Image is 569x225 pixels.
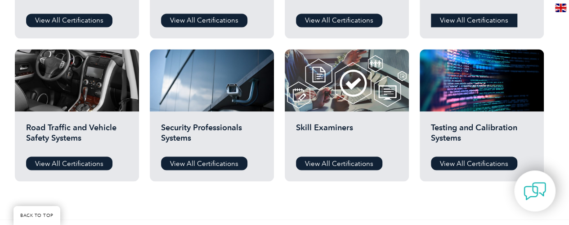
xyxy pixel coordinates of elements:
[26,14,112,27] a: View All Certifications
[296,14,382,27] a: View All Certifications
[296,123,398,150] h2: Skill Examiners
[431,14,517,27] a: View All Certifications
[296,156,382,170] a: View All Certifications
[161,156,247,170] a: View All Certifications
[431,156,517,170] a: View All Certifications
[13,206,60,225] a: BACK TO TOP
[431,123,533,150] h2: Testing and Calibration Systems
[26,156,112,170] a: View All Certifications
[161,123,263,150] h2: Security Professionals Systems
[26,123,128,150] h2: Road Traffic and Vehicle Safety Systems
[524,180,546,202] img: contact-chat.png
[161,14,247,27] a: View All Certifications
[555,4,566,12] img: en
